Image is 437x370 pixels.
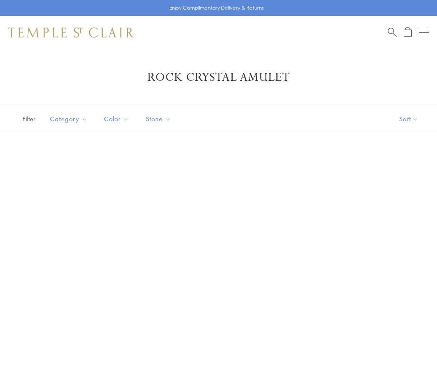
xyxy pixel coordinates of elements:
[100,114,135,124] span: Color
[169,4,264,12] p: Enjoy Complimentary Delivery & Returns
[388,27,397,37] a: Search
[21,70,416,85] h1: Rock Crystal Amulet
[98,110,135,128] button: Color
[8,27,134,37] img: Temple St. Clair
[46,114,94,124] span: Category
[139,110,177,128] button: Stone
[404,27,412,37] a: Open Shopping Bag
[44,110,94,128] button: Category
[142,114,177,124] span: Stone
[419,27,429,37] button: Open navigation
[380,106,437,132] button: Show sort by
